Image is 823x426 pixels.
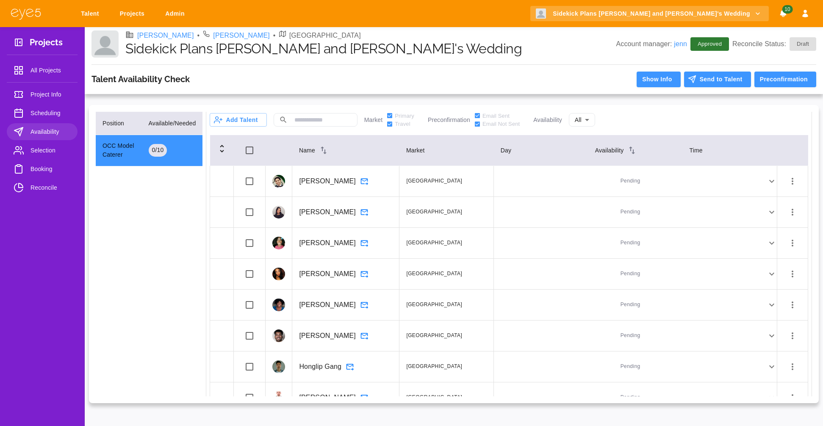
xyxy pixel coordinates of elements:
[7,142,78,159] a: Selection
[616,39,687,49] p: Account manager:
[494,393,777,403] div: Pending
[197,30,200,41] li: •
[621,270,640,278] span: Pending
[482,112,510,120] span: Email Sent
[776,6,791,22] button: Notifications
[299,331,356,341] p: [PERSON_NAME]
[137,30,194,41] a: [PERSON_NAME]
[299,238,356,248] p: [PERSON_NAME]
[272,360,285,373] img: profile_picture
[530,6,769,22] button: Sidekick Plans [PERSON_NAME] and [PERSON_NAME]'s Wedding
[782,5,793,14] span: 10
[683,135,777,166] th: Time
[7,123,78,140] a: Availability
[494,269,777,279] div: Pending
[272,299,285,311] img: profile_picture
[621,332,640,340] span: Pending
[272,206,285,219] img: profile_picture
[406,362,462,371] span: [GEOGRAPHIC_DATA]
[299,300,356,310] p: [PERSON_NAME]
[299,207,356,217] p: [PERSON_NAME]
[406,270,462,278] span: [GEOGRAPHIC_DATA]
[569,111,595,129] div: All
[536,8,546,19] img: Client logo
[482,120,520,128] span: Email Not Sent
[406,177,462,185] span: [GEOGRAPHIC_DATA]
[30,37,63,50] h3: Projects
[272,268,285,280] img: profile_picture
[406,208,462,216] span: [GEOGRAPHIC_DATA]
[364,116,383,124] p: Market
[621,177,640,185] span: Pending
[637,72,680,87] button: Show Info
[272,329,285,342] img: profile_picture
[30,164,71,174] span: Booking
[494,238,777,248] div: Pending
[7,86,78,103] a: Project Info
[621,362,640,371] span: Pending
[494,331,777,341] div: Pending
[272,175,285,188] img: profile_picture
[494,362,777,372] div: Pending
[149,144,167,157] div: 0 / 10
[621,393,640,402] span: Pending
[273,30,276,41] li: •
[91,74,190,84] h3: Talent Availability Check
[30,183,71,193] span: Reconcile
[674,40,687,47] a: jenn
[792,40,814,48] span: Draft
[96,135,142,166] td: OCC Model Caterer
[30,145,71,155] span: Selection
[754,72,816,87] button: Preconfirmation
[213,30,270,41] a: [PERSON_NAME]
[7,160,78,177] a: Booking
[142,112,203,135] th: Available/Needed
[299,393,356,403] p: [PERSON_NAME]
[395,112,414,120] span: Primary
[732,37,816,51] p: Reconcile Status:
[7,179,78,196] a: Reconcile
[125,41,616,57] h1: Sidekick Plans [PERSON_NAME] and [PERSON_NAME]'s Wedding
[533,116,562,124] p: Availability
[406,301,462,309] span: [GEOGRAPHIC_DATA]
[494,207,777,217] div: Pending
[30,65,71,75] span: All Projects
[30,89,71,100] span: Project Info
[7,62,78,79] a: All Projects
[91,30,119,58] img: Client logo
[494,300,777,310] div: Pending
[75,6,108,22] a: Talent
[30,127,71,137] span: Availability
[160,6,193,22] a: Admin
[114,6,153,22] a: Projects
[10,8,42,20] img: eye5
[621,208,640,216] span: Pending
[30,108,71,118] span: Scheduling
[693,40,727,48] span: Approved
[299,176,356,186] p: [PERSON_NAME]
[299,145,393,155] div: Name
[684,72,751,87] button: Send to Talent
[406,393,462,402] span: [GEOGRAPHIC_DATA]
[289,30,361,41] p: [GEOGRAPHIC_DATA]
[595,145,676,155] div: Availability
[406,332,462,340] span: [GEOGRAPHIC_DATA]
[621,239,640,247] span: Pending
[621,301,640,309] span: Pending
[494,176,777,186] div: Pending
[272,391,285,404] img: profile_picture
[428,116,470,124] p: Preconfirmation
[399,135,494,166] th: Market
[96,112,142,135] th: Position
[299,362,341,372] p: Honglip Gang
[406,239,462,247] span: [GEOGRAPHIC_DATA]
[395,120,410,128] span: Travel
[210,113,266,127] button: Add Talent
[7,105,78,122] a: Scheduling
[494,135,588,166] th: Day
[272,237,285,249] img: profile_picture
[299,269,356,279] p: [PERSON_NAME]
